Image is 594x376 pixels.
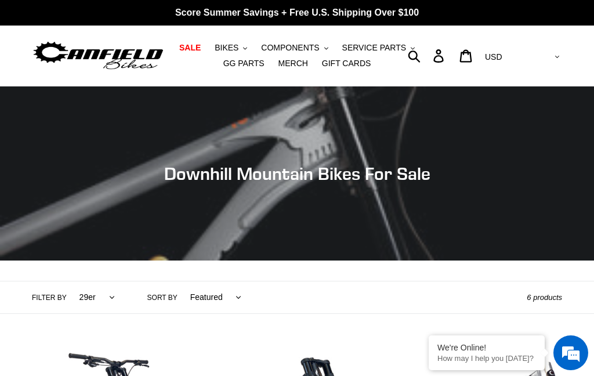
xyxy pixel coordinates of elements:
[173,40,207,56] a: SALE
[218,56,270,71] a: GG PARTS
[437,354,536,363] p: How may I help you today?
[179,43,201,53] span: SALE
[209,40,253,56] button: BIKES
[342,43,406,53] span: SERVICE PARTS
[261,43,319,53] span: COMPONENTS
[316,56,377,71] a: GIFT CARDS
[147,292,178,303] label: Sort by
[322,59,371,68] span: GIFT CARDS
[273,56,314,71] a: MERCH
[215,43,238,53] span: BIKES
[32,39,165,72] img: Canfield Bikes
[336,40,421,56] button: SERVICE PARTS
[32,292,67,303] label: Filter by
[437,343,536,352] div: We're Online!
[527,293,562,302] span: 6 products
[255,40,334,56] button: COMPONENTS
[223,59,265,68] span: GG PARTS
[278,59,308,68] span: MERCH
[164,163,430,184] span: Downhill Mountain Bikes For Sale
